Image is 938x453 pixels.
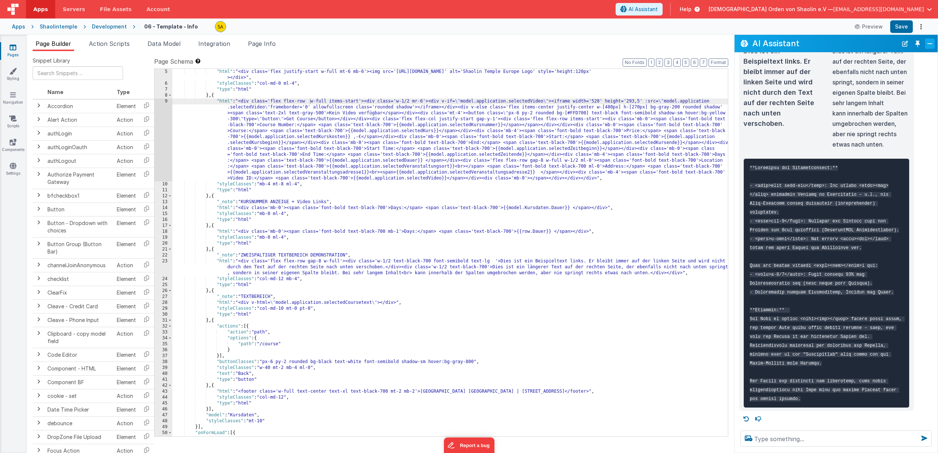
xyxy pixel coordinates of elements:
[682,58,689,67] button: 5
[33,6,48,13] span: Apps
[155,318,172,323] div: 31
[680,6,692,13] span: Help
[114,362,139,375] td: Element
[114,168,139,189] td: Element
[155,223,172,229] div: 17
[33,57,70,64] span: Snippet Library
[114,348,139,362] td: Element
[155,424,172,430] div: 49
[912,38,923,49] button: Toggle Pin
[63,6,85,13] span: Servers
[155,246,172,252] div: 21
[673,58,681,67] button: 4
[114,202,139,216] td: Element
[155,187,172,193] div: 11
[155,252,172,258] div: 22
[114,189,139,202] td: Element
[114,99,139,113] td: Element
[44,189,114,202] td: bfcheckbox1
[155,377,172,383] div: 41
[155,300,172,306] div: 28
[155,181,172,187] div: 10
[648,58,654,67] button: 1
[155,329,172,335] div: 33
[154,57,193,66] span: Page Schema
[44,272,114,286] td: checklist
[148,40,180,47] span: Data Model
[664,58,672,67] button: 3
[155,335,172,341] div: 34
[155,312,172,318] div: 30
[33,66,123,80] input: Search Snippets ...
[155,436,172,442] div: 51
[44,202,114,216] td: Button
[155,235,172,241] div: 19
[114,389,139,403] td: Action
[144,24,198,29] h4: 06 - Template - Info
[44,154,114,168] td: authLogout
[743,46,821,150] div: Dies ist ein Beispieltext links. Er bleibt immer auf der linken Seite und wird nicht durch den Te...
[44,327,114,348] td: Clipboard - copy model field
[114,113,139,127] td: Action
[629,6,658,13] span: AI Assistant
[155,430,172,436] div: 50
[155,87,172,93] div: 7
[155,93,172,98] div: 8
[114,430,139,444] td: Element
[709,6,833,13] span: [DEMOGRAPHIC_DATA] Orden von Shaolin e.V —
[248,40,276,47] span: Page Info
[155,282,172,288] div: 25
[114,403,139,416] td: Element
[89,40,130,47] span: Action Scripts
[155,288,172,294] div: 26
[709,6,932,13] button: [DEMOGRAPHIC_DATA] Orden von Shaolin e.V — [EMAIL_ADDRESS][DOMAIN_NAME]
[100,6,132,13] span: File Assets
[198,40,230,47] span: Integration
[833,6,924,13] span: [EMAIL_ADDRESS][DOMAIN_NAME]
[656,58,663,67] button: 2
[114,154,139,168] td: Action
[44,375,114,389] td: Component BF
[155,323,172,329] div: 32
[832,46,909,150] div: Dies ist ein längerer Text auf der rechten Seite, der ebenfalls nicht nach unten springt, sondern...
[155,217,172,223] div: 16
[750,165,905,402] code: **Loremipsu dol Sitametconsect:** - <adip>elit sedd-eiu</temp>: Inc utlabo <etdo><mag></aliq> eni...
[114,286,139,299] td: Element
[114,237,139,258] td: Element
[155,258,172,276] div: 23
[155,98,172,181] div: 9
[155,347,172,353] div: 36
[691,58,698,67] button: 6
[44,286,114,299] td: ClearFix
[114,258,139,272] td: Action
[155,81,172,87] div: 6
[12,23,25,30] div: Apps
[215,21,226,32] img: e3e1eaaa3c942e69edc95d4236ce57bf
[890,20,913,33] button: Save
[155,241,172,246] div: 20
[850,21,887,33] button: Preview
[44,237,114,258] td: Button Group (Button Bar)
[752,39,898,48] h2: AI Assistant
[44,258,114,272] td: channelJoinAnonymous
[44,168,114,189] td: Authorize Payment Gateway
[155,306,172,312] div: 29
[44,403,114,416] td: Date Time Picker
[155,294,172,300] div: 27
[92,23,127,30] div: Development
[114,216,139,237] td: Element
[155,276,172,282] div: 24
[155,406,172,412] div: 46
[44,416,114,430] td: debounce
[44,140,114,154] td: authLoginOauth
[916,21,926,32] button: Options
[155,205,172,211] div: 14
[44,216,114,237] td: Button - Dropdown with choices
[155,341,172,347] div: 35
[700,58,707,67] button: 7
[155,69,172,81] div: 5
[155,199,172,205] div: 13
[44,127,114,140] td: authLogin
[114,140,139,154] td: Action
[47,89,63,95] span: Name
